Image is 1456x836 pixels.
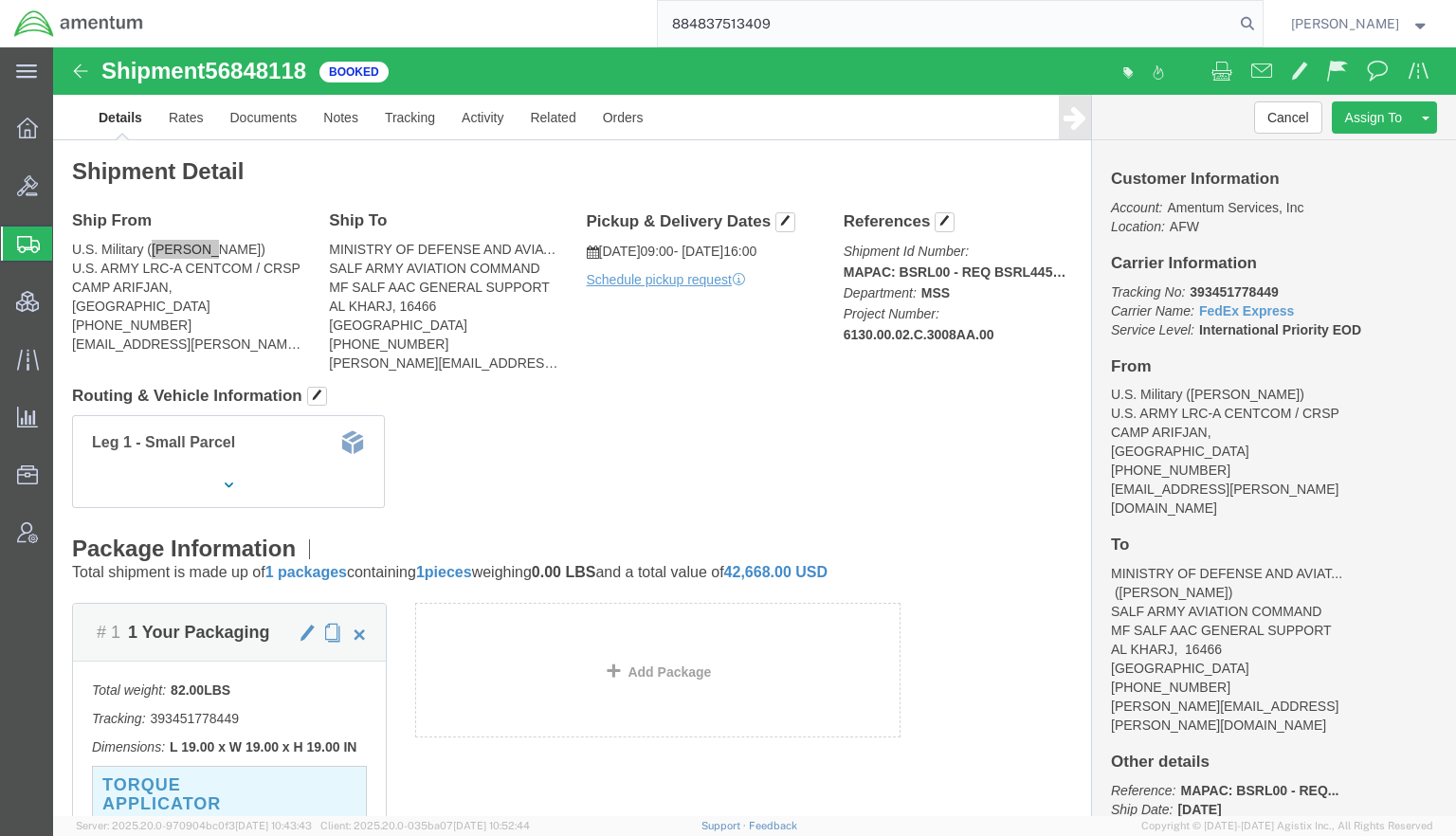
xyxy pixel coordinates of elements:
button: [PERSON_NAME] [1290,12,1430,35]
span: [DATE] 10:52:44 [453,820,530,831]
span: Jason Champagne [1291,13,1399,34]
span: Client: 2025.20.0-035ba07 [320,820,530,831]
span: Copyright © [DATE]-[DATE] Agistix Inc., All Rights Reserved [1141,818,1433,834]
span: Server: 2025.20.0-970904bc0f3 [76,820,312,831]
span: [DATE] 10:43:43 [235,820,312,831]
a: Feedback [749,820,797,831]
a: Support [701,820,749,831]
img: logo [13,9,144,38]
input: Search for shipment number, reference number [658,1,1234,46]
iframe: FS Legacy Container [53,47,1456,816]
